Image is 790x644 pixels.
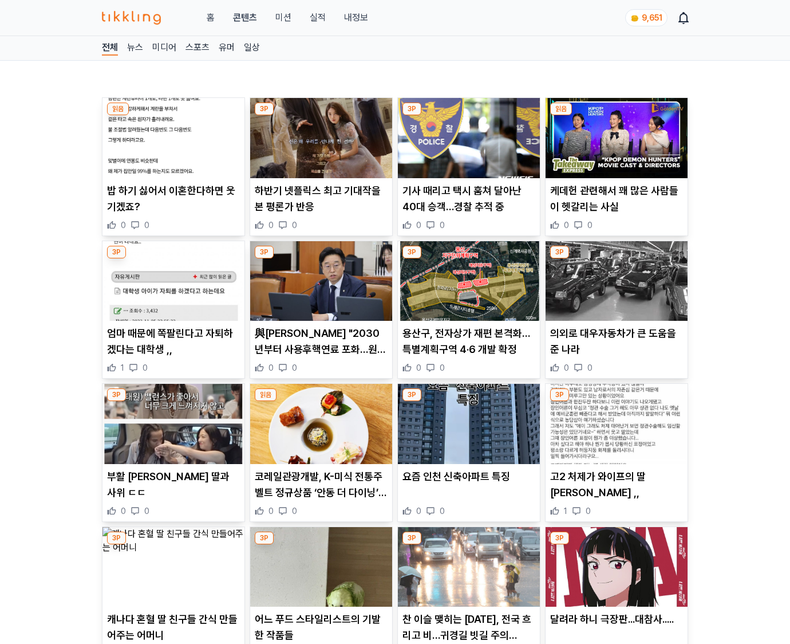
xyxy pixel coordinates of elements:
[102,241,245,379] div: 3P 엄마 때문에 쪽팔린다고 자퇴하겠다는 대학생 ,, 엄마 때문에 쪽팔린다고 자퇴하겠다는 대학생 ,, 1 0
[440,219,445,231] span: 0
[255,532,274,544] div: 3P
[207,11,215,25] a: 홈
[397,383,540,522] div: 3P 요즘 인천 신축아파트 특징 요즘 인천 신축아파트 특징 0 0
[292,219,297,231] span: 0
[546,98,688,178] img: 케데헌 관련해서 꽤 많은 사람들이 헷갈리는 사실
[440,505,445,517] span: 0
[344,11,368,25] a: 내정보
[550,469,683,501] p: 고2 처제가 와이프의 딸[PERSON_NAME] ,,
[107,325,240,358] p: 엄마 때문에 쪽팔린다고 자퇴하겠다는 대학생 ,,
[250,527,392,607] img: 어느 푸드 스타일리스트의 기발한 작품들
[268,219,274,231] span: 0
[564,219,569,231] span: 0
[545,97,688,236] div: 읽음 케데헌 관련해서 꽤 많은 사람들이 헷갈리는 사실 케데헌 관련해서 꽤 많은 사람들이 헷갈리는 사실 0 0
[102,98,244,178] img: 밥 하기 싫어서 이혼한다하면 웃기겠죠?
[625,9,665,26] a: coin 9,651
[275,11,291,25] button: 미션
[545,241,688,379] div: 3P 의외로 대우자동차가 큰 도움을 준 나라 의외로 대우자동차가 큰 도움을 준 나라 0 0
[250,241,393,379] div: 3P 與이용우 "2030년부터 사용후핵연료 포화…원전 가동 중단 현실화 우려" 與[PERSON_NAME] "2030년부터 사용후핵연료 포화…원전 가동 중단 현실화 우려" 0 0
[268,505,274,517] span: 0
[402,246,421,258] div: 3P
[416,219,421,231] span: 0
[630,14,639,23] img: coin
[550,611,683,627] p: 달려라 하니 극장판...대참사.....
[102,11,161,25] img: 티끌링
[402,183,535,215] p: 기사 때리고 택시 훔쳐 달아난 40대 승객…경찰 추적 중
[545,383,688,522] div: 3P 고2 처제가 와이프의 딸이랍니다 ,, 고2 처제가 와이프의 딸[PERSON_NAME] ,, 1 0
[102,383,245,522] div: 3P 부활 김태원 딸과 사위 ㄷㄷ 부활 [PERSON_NAME] 딸과 사위 ㄷㄷ 0 0
[107,103,129,115] div: 읽음
[255,183,388,215] p: 하반기 넷플릭스 최고 기대작을 본 평론가 반응
[550,246,569,258] div: 3P
[255,469,388,501] p: 코레일관광개발, K-미식 전통주 벨트 정규상품 ‘안동 더 다이닝’ 출시
[402,388,421,401] div: 3P
[564,362,569,374] span: 0
[102,241,244,321] img: 엄마 때문에 쪽팔린다고 자퇴하겠다는 대학생 ,,
[550,532,569,544] div: 3P
[550,183,683,215] p: 케데헌 관련해서 꽤 많은 사람들이 헷갈리는 사실
[398,98,540,178] img: 기사 때리고 택시 훔쳐 달아난 40대 승객…경찰 추적 중
[292,362,297,374] span: 0
[292,505,297,517] span: 0
[121,219,126,231] span: 0
[255,388,276,401] div: 읽음
[642,13,662,22] span: 9,651
[152,41,176,56] a: 미디어
[586,505,591,517] span: 0
[546,384,688,464] img: 고2 처제가 와이프의 딸이랍니다 ,,
[255,611,388,643] p: 어느 푸드 스타일리스트의 기발한 작품들
[250,241,392,321] img: 與이용우 "2030년부터 사용후핵연료 포화…원전 가동 중단 현실화 우려"
[107,183,240,215] p: 밥 하기 싫어서 이혼한다하면 웃기겠죠?
[402,325,535,358] p: 용산구, 전자상가 재편 본격화… 특별계획구역 4·6 개발 확정
[185,41,210,56] a: 스포츠
[397,97,540,236] div: 3P 기사 때리고 택시 훔쳐 달아난 40대 승객…경찰 추적 중 기사 때리고 택시 훔쳐 달아난 40대 승객…경찰 추적 중 0 0
[255,246,274,258] div: 3P
[268,362,274,374] span: 0
[233,11,257,25] a: 콘텐츠
[144,219,149,231] span: 0
[102,41,118,56] a: 전체
[255,325,388,358] p: 與[PERSON_NAME] "2030년부터 사용후핵연료 포화…원전 가동 중단 현실화 우려"
[102,384,244,464] img: 부활 김태원 딸과 사위 ㄷㄷ
[440,362,445,374] span: 0
[402,611,535,643] p: 찬 이슬 맺히는 [DATE], 전국 흐리고 비…귀경길 빗길 주의[[DATE]날씨]
[102,97,245,236] div: 읽음 밥 하기 싫어서 이혼한다하면 웃기겠죠? 밥 하기 싫어서 이혼한다하면 웃기겠죠? 0 0
[546,241,688,321] img: 의외로 대우자동차가 큰 도움을 준 나라
[587,362,592,374] span: 0
[143,362,148,374] span: 0
[398,384,540,464] img: 요즘 인천 신축아파트 특징
[416,505,421,517] span: 0
[310,11,326,25] a: 실적
[564,505,567,517] span: 1
[121,505,126,517] span: 0
[121,362,124,374] span: 1
[250,384,392,464] img: 코레일관광개발, K-미식 전통주 벨트 정규상품 ‘안동 더 다이닝’ 출시
[550,103,572,115] div: 읽음
[587,219,592,231] span: 0
[546,527,688,607] img: 달려라 하니 극장판...대참사.....
[398,527,540,607] img: 찬 이슬 맺히는 한로, 전국 흐리고 비…귀경길 빗길 주의[오늘날씨]
[127,41,143,56] a: 뉴스
[250,97,393,236] div: 3P 하반기 넷플릭스 최고 기대작을 본 평론가 반응 하반기 넷플릭스 최고 기대작을 본 평론가 반응 0 0
[107,532,126,544] div: 3P
[416,362,421,374] span: 0
[102,527,244,607] img: 캐나다 혼혈 딸 친구들 간식 만들어주는 어머니
[550,325,683,358] p: 의외로 대우자동차가 큰 도움을 준 나라
[402,469,535,485] p: 요즘 인천 신축아파트 특징
[107,246,126,258] div: 3P
[250,98,392,178] img: 하반기 넷플릭스 최고 기대작을 본 평론가 반응
[550,388,569,401] div: 3P
[255,103,274,115] div: 3P
[244,41,260,56] a: 일상
[107,388,126,401] div: 3P
[402,103,421,115] div: 3P
[107,611,240,643] p: 캐나다 혼혈 딸 친구들 간식 만들어주는 어머니
[402,532,421,544] div: 3P
[144,505,149,517] span: 0
[107,469,240,501] p: 부활 [PERSON_NAME] 딸과 사위 ㄷㄷ
[398,241,540,321] img: 용산구, 전자상가 재편 본격화… 특별계획구역 4·6 개발 확정
[250,383,393,522] div: 읽음 코레일관광개발, K-미식 전통주 벨트 정규상품 ‘안동 더 다이닝’ 출시 코레일관광개발, K-미식 전통주 벨트 정규상품 ‘안동 더 다이닝’ 출시 0 0
[397,241,540,379] div: 3P 용산구, 전자상가 재편 본격화… 특별계획구역 4·6 개발 확정 용산구, 전자상가 재편 본격화… 특별계획구역 4·6 개발 확정 0 0
[219,41,235,56] a: 유머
